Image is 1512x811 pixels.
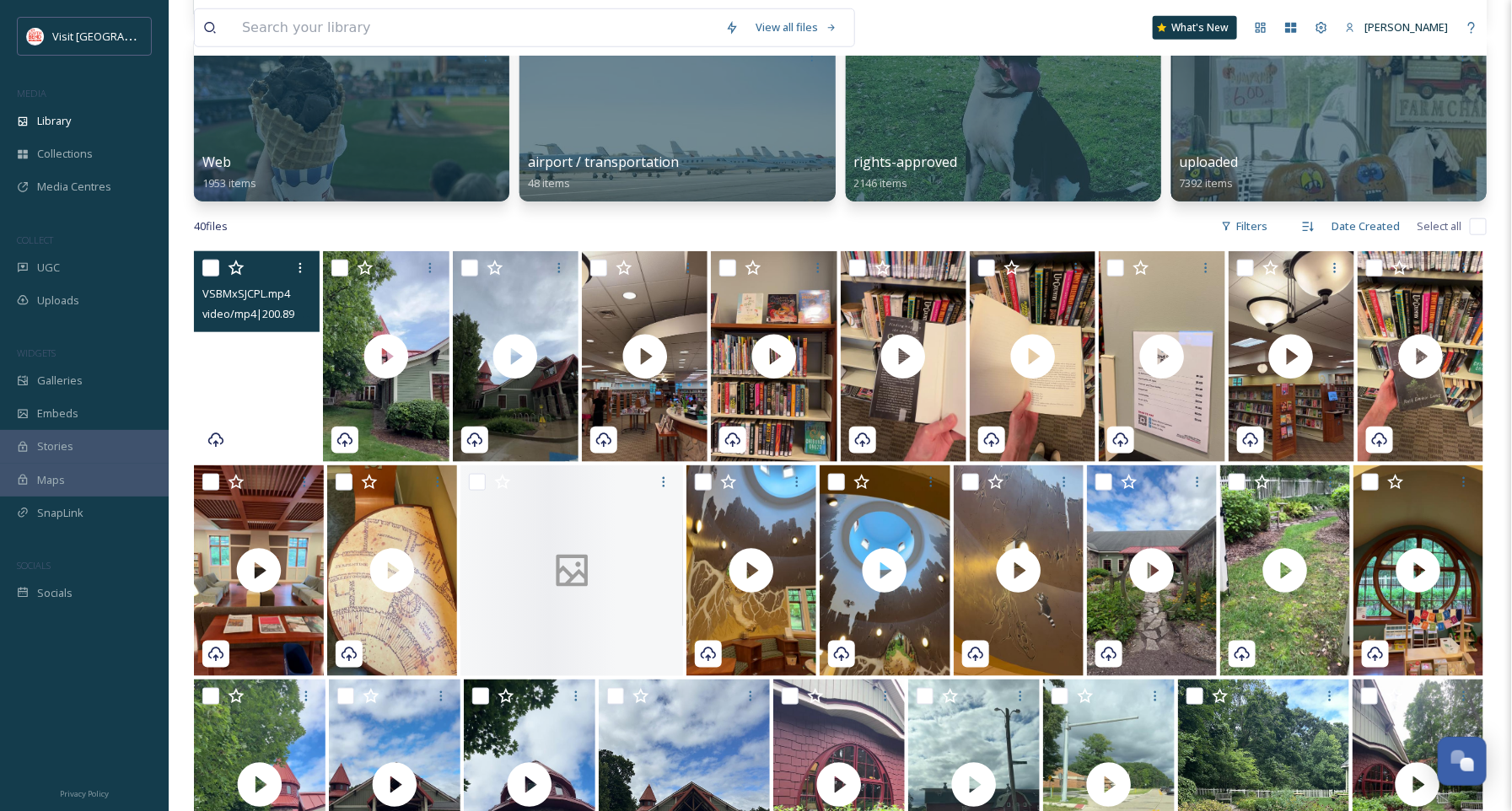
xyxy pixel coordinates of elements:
a: Web1953 items [202,154,256,191]
div: Date Created [1323,210,1408,243]
div: Filters [1213,210,1276,243]
img: thumbnail [820,465,950,676]
span: Collections [37,146,93,162]
img: thumbnail [453,251,578,462]
img: thumbnail [327,465,457,676]
span: Media Centres [37,179,111,195]
img: thumbnail [686,465,816,676]
img: thumbnail [1087,465,1217,676]
a: View all files [747,11,846,44]
video: VSBMxSJCPL.mp4 [194,251,320,462]
img: thumbnail [711,251,837,462]
img: thumbnail [1229,251,1354,462]
span: [PERSON_NAME] [1364,19,1448,35]
span: Galleries [37,373,83,389]
span: COLLECT [17,234,53,246]
span: 2146 items [854,175,908,191]
span: 1953 items [202,175,256,191]
span: Visit [GEOGRAPHIC_DATA] [52,28,183,44]
a: What's New [1153,16,1237,40]
span: WIDGETS [17,346,56,359]
span: Socials [37,585,73,601]
span: UGC [37,260,60,276]
input: Search your library [234,9,717,46]
span: video/mp4 | 200.89 MB | 1080 x 1920 [202,305,372,321]
a: uploaded7392 items [1180,154,1239,191]
span: SnapLink [37,505,83,521]
span: VSBMxSJCPL.mp4 [202,286,290,301]
a: Privacy Policy [60,782,109,803]
img: thumbnail [1353,465,1483,676]
button: Open Chat [1438,737,1487,786]
img: thumbnail [1358,251,1483,462]
span: Privacy Policy [60,788,109,799]
img: thumbnail [954,465,1084,676]
span: 7392 items [1180,175,1234,191]
img: thumbnail [582,251,708,462]
span: 40 file s [194,218,228,234]
span: Web [202,153,231,171]
img: thumbnail [1099,251,1224,462]
span: SOCIALS [17,559,51,572]
img: thumbnail [1220,465,1350,676]
span: Library [37,113,71,129]
img: thumbnail [841,251,966,462]
span: MEDIA [17,87,46,99]
a: [PERSON_NAME] [1337,11,1456,44]
span: 48 items [528,175,570,191]
a: airport / transportation48 items [528,154,679,191]
img: thumbnail [323,251,449,462]
img: thumbnail [970,251,1095,462]
span: rights-approved [854,153,958,171]
span: uploaded [1180,153,1239,171]
span: Uploads [37,293,79,309]
span: Maps [37,472,65,488]
span: Embeds [37,405,78,422]
span: Select all [1417,218,1461,234]
a: rights-approved2146 items [854,154,958,191]
span: airport / transportation [528,153,679,171]
img: thumbnail [194,465,324,676]
img: vsbm-stackedMISH_CMYKlogo2017.jpg [27,28,44,45]
span: Stories [37,438,73,454]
